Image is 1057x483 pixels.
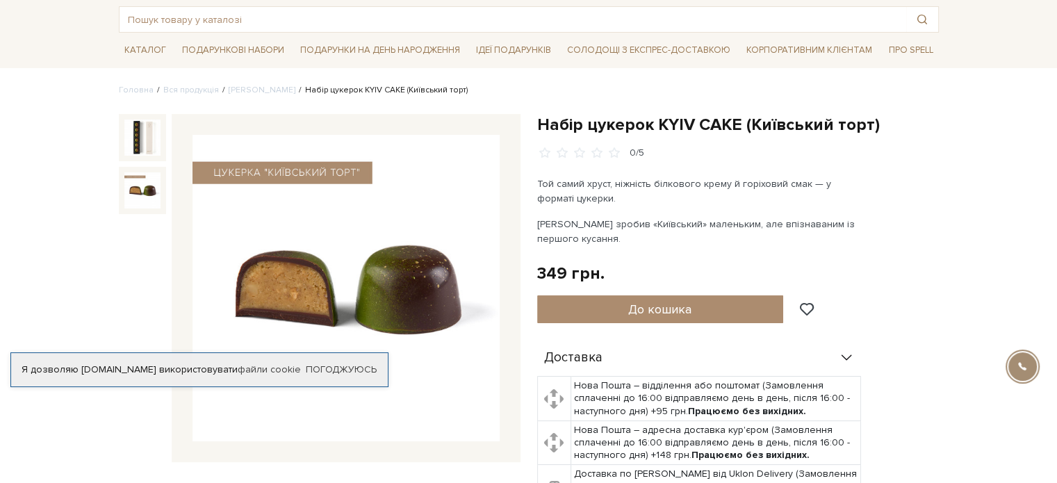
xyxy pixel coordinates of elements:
td: Нова Пошта – відділення або поштомат (Замовлення сплаченні до 16:00 відправляємо день в день, піс... [571,377,860,421]
input: Пошук товару у каталозі [120,7,906,32]
a: Подарункові набори [177,40,290,61]
a: файли cookie [238,363,301,375]
a: Солодощі з експрес-доставкою [562,38,736,62]
button: До кошика [537,295,784,323]
div: 349 грн. [537,263,605,284]
a: Про Spell [883,40,938,61]
h1: Набір цукерок KYIV CAKE (Київський торт) [537,114,939,136]
b: Працюємо без вихідних. [691,449,810,461]
img: Набір цукерок KYIV CAKE (Київський торт) [124,172,161,208]
b: Працюємо без вихідних. [688,405,806,417]
button: Пошук товару у каталозі [906,7,938,32]
td: Нова Пошта – адресна доставка кур'єром (Замовлення сплаченні до 16:00 відправляємо день в день, п... [571,420,860,465]
a: Ідеї подарунків [470,40,557,61]
div: 0/5 [630,147,644,160]
a: [PERSON_NAME] [229,85,295,95]
span: Доставка [544,352,603,364]
li: Набір цукерок KYIV CAKE (Київський торт) [295,84,468,97]
a: Погоджуюсь [306,363,377,376]
span: До кошика [628,302,691,317]
div: Я дозволяю [DOMAIN_NAME] використовувати [11,363,388,376]
img: Набір цукерок KYIV CAKE (Київський торт) [124,120,161,156]
a: Подарунки на День народження [295,40,466,61]
img: Набір цукерок KYIV CAKE (Київський торт) [192,135,500,442]
a: Головна [119,85,154,95]
a: Вся продукція [163,85,219,95]
a: Каталог [119,40,172,61]
p: [PERSON_NAME] зробив «Київський» маленьким, але впізнаваним із першого кусання. [537,217,863,246]
a: Корпоративним клієнтам [741,40,878,61]
p: Той самий хруст, ніжність білкового крему й горіховий смак — у форматі цукерки. [537,177,863,206]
